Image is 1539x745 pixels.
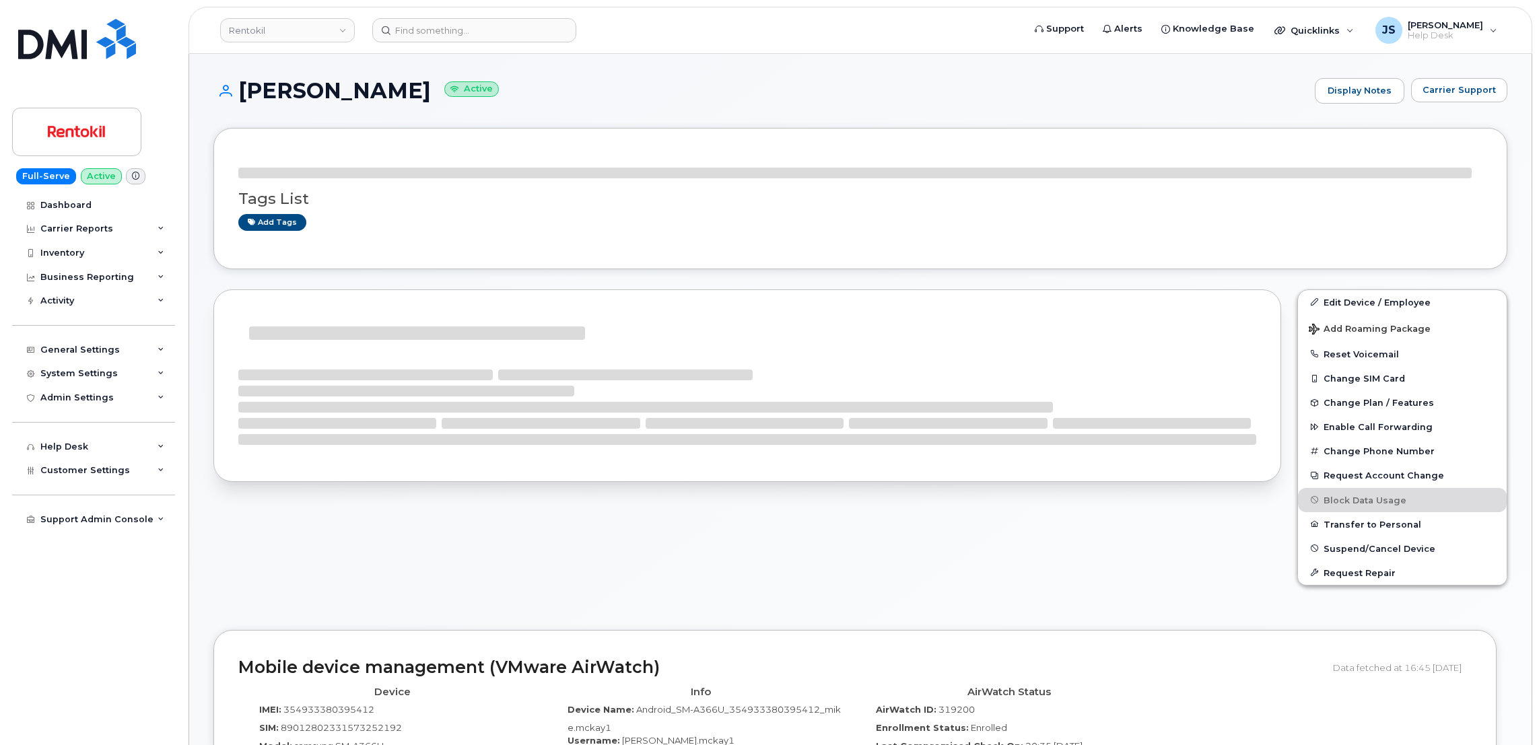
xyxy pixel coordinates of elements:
[213,79,1308,102] h1: [PERSON_NAME]
[1324,543,1435,553] span: Suspend/Cancel Device
[1298,488,1507,512] button: Block Data Usage
[557,686,845,698] h4: Info
[1333,655,1472,680] div: Data fetched at 16:45 [DATE]
[1309,324,1431,336] span: Add Roaming Package
[1298,439,1507,463] button: Change Phone Number
[238,190,1482,207] h3: Tags List
[971,722,1007,733] span: Enrolled
[1298,314,1507,342] button: Add Roaming Package
[238,658,1323,677] h2: Mobile device management (VMware AirWatch)
[568,704,841,733] span: Android_SM-A366U_354933380395412_mike.mckay1
[568,703,634,716] label: Device Name:
[1298,463,1507,487] button: Request Account Change
[259,721,279,734] label: SIM:
[1298,536,1507,561] button: Suspend/Cancel Device
[248,686,537,698] h4: Device
[1298,512,1507,536] button: Transfer to Personal
[1298,290,1507,314] a: Edit Device / Employee
[876,703,936,716] label: AirWatch ID:
[444,81,499,97] small: Active
[238,214,306,231] a: Add tags
[1298,366,1507,390] button: Change SIM Card
[938,704,975,715] span: 319200
[281,722,402,733] span: 89012802331573252192
[1298,390,1507,415] button: Change Plan / Features
[1324,422,1433,432] span: Enable Call Forwarding
[1411,78,1507,102] button: Carrier Support
[283,704,374,715] span: 354933380395412
[1298,561,1507,585] button: Request Repair
[1298,415,1507,439] button: Enable Call Forwarding
[1423,83,1496,96] span: Carrier Support
[1324,398,1434,408] span: Change Plan / Features
[1298,342,1507,366] button: Reset Voicemail
[259,703,281,716] label: IMEI:
[876,721,969,734] label: Enrollment Status:
[1315,78,1404,104] a: Display Notes
[865,686,1153,698] h4: AirWatch Status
